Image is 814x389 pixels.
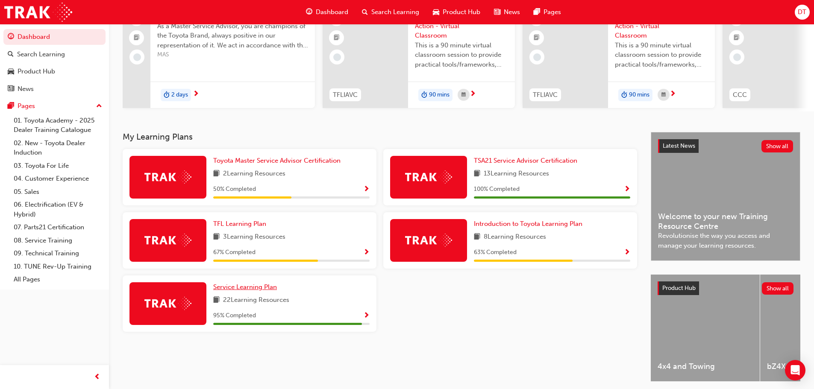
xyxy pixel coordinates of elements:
[123,5,315,108] a: 1185Master Service AdvisorAs a Master Service Advisor, you are champions of the Toyota Brand, alw...
[363,310,370,321] button: Show Progress
[474,157,577,164] span: TSA21 Service Advisor Certification
[213,295,220,306] span: book-icon
[144,234,191,247] img: Trak
[658,362,753,371] span: 4x4 and Towing
[624,184,630,195] button: Show Progress
[363,184,370,195] button: Show Progress
[3,29,106,45] a: Dashboard
[504,7,520,17] span: News
[3,98,106,114] button: Pages
[223,295,289,306] span: 22 Learning Resources
[213,283,277,291] span: Service Learning Plan
[213,156,344,166] a: Toyota Master Service Advisor Certification
[461,90,466,100] span: calendar-icon
[426,3,487,21] a: car-iconProduct Hub
[18,101,35,111] div: Pages
[429,90,450,100] span: 90 mins
[474,184,520,194] span: 100 % Completed
[213,282,280,292] a: Service Learning Plan
[213,220,266,228] span: TFL Learning Plan
[621,90,627,101] span: duration-icon
[658,212,793,231] span: Welcome to your new Training Resource Centre
[733,53,741,61] span: learningRecordVerb_NONE-icon
[8,85,14,93] span: news-icon
[534,32,540,44] span: booktick-icon
[157,50,308,60] span: MAS
[334,32,340,44] span: booktick-icon
[213,157,341,164] span: Toyota Master Service Advisor Certification
[494,7,500,18] span: news-icon
[733,90,747,100] span: CCC
[10,137,106,159] a: 02. New - Toyota Dealer Induction
[658,231,793,250] span: Revolutionise the way you access and manage your learning resources.
[734,32,740,44] span: booktick-icon
[624,247,630,258] button: Show Progress
[213,169,220,179] span: book-icon
[3,81,106,97] a: News
[523,5,715,108] a: 0TFLIAVCToyota For Life In Action - Virtual ClassroomThis is a 90 minute virtual classroom sessio...
[18,84,34,94] div: News
[157,21,308,50] span: As a Master Service Advisor, you are champions of the Toyota Brand, always positive in our repres...
[533,90,558,100] span: TFLIAVC
[484,232,546,243] span: 8 Learning Resources
[421,90,427,101] span: duration-icon
[651,132,800,261] a: Latest NewsShow allWelcome to your new Training Resource CentreRevolutionise the way you access a...
[785,360,805,380] div: Open Intercom Messenger
[484,169,549,179] span: 13 Learning Resources
[213,311,256,321] span: 95 % Completed
[213,248,256,257] span: 67 % Completed
[17,50,65,59] div: Search Learning
[624,249,630,257] span: Show Progress
[474,232,480,243] span: book-icon
[171,90,188,100] span: 2 days
[363,186,370,193] span: Show Progress
[415,41,508,70] span: This is a 90 minute virtual classroom session to provide practical tools/frameworks, behaviours a...
[470,91,476,98] span: next-icon
[658,281,793,295] a: Product HubShow all
[474,220,582,228] span: Introduction to Toyota Learning Plan
[533,53,541,61] span: learningRecordVerb_NONE-icon
[333,53,341,61] span: learningRecordVerb_NONE-icon
[762,282,794,295] button: Show all
[527,3,568,21] a: pages-iconPages
[795,5,810,20] button: DT
[10,114,106,137] a: 01. Toyota Academy - 2025 Dealer Training Catalogue
[333,90,358,100] span: TFLIAVC
[362,7,368,18] span: search-icon
[3,64,106,79] a: Product Hub
[213,219,270,229] a: TFL Learning Plan
[3,47,106,62] a: Search Learning
[96,101,102,112] span: up-icon
[663,142,695,149] span: Latest News
[544,7,561,17] span: Pages
[405,234,452,247] img: Trak
[18,67,55,76] div: Product Hub
[474,219,586,229] a: Introduction to Toyota Learning Plan
[10,198,106,221] a: 06. Electrification (EV & Hybrid)
[363,247,370,258] button: Show Progress
[10,234,106,247] a: 08. Service Training
[10,221,106,234] a: 07. Parts21 Certification
[363,249,370,257] span: Show Progress
[164,90,170,101] span: duration-icon
[8,68,14,76] span: car-icon
[474,156,581,166] a: TSA21 Service Advisor Certification
[299,3,355,21] a: guage-iconDashboard
[670,91,676,98] span: next-icon
[474,169,480,179] span: book-icon
[355,3,426,21] a: search-iconSearch Learning
[624,186,630,193] span: Show Progress
[144,170,191,184] img: Trak
[433,7,439,18] span: car-icon
[4,3,72,22] img: Trak
[8,102,14,110] span: pages-icon
[323,5,515,108] a: 0TFLIAVCToyota For Life In Action - Virtual ClassroomThis is a 90 minute virtual classroom sessio...
[144,297,191,310] img: Trak
[405,170,452,184] img: Trak
[8,33,14,41] span: guage-icon
[10,273,106,286] a: All Pages
[10,247,106,260] a: 09. Technical Training
[487,3,527,21] a: news-iconNews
